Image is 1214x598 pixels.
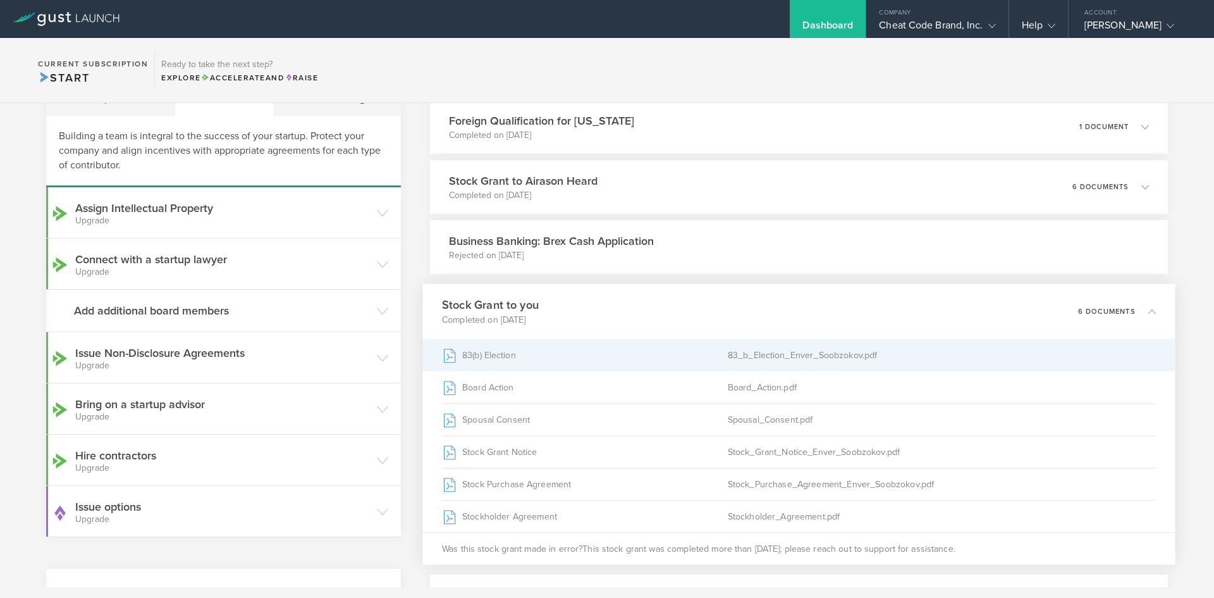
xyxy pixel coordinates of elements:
h3: Foreign Qualification for [US_STATE] [449,113,634,129]
span: Raise [285,73,318,82]
small: Upgrade [75,464,371,473]
h3: Ready to take the next step? [161,60,318,69]
small: Upgrade [75,268,371,277]
div: [PERSON_NAME] [1084,19,1192,38]
p: Rejected on [DATE] [449,249,654,262]
div: Was this stock grant made in error? [422,532,1175,564]
p: Completed on [DATE] [449,189,598,202]
span: and [201,73,285,82]
div: 83(b) Election [442,339,728,371]
div: 83_b_Election_Enver_Soobzokov.pdf [727,339,1156,371]
h3: Issue Non-Disclosure Agreements [75,345,371,370]
h2: Current Subscription [38,60,148,68]
p: 1 document [1079,123,1129,130]
div: Board_Action.pdf [727,371,1156,403]
div: Dashboard [802,19,853,38]
div: Spousal_Consent.pdf [727,404,1156,435]
div: Building a team is integral to the success of your startup. Protect your company and align incent... [46,116,401,187]
p: Completed on [DATE] [442,313,539,326]
div: Stock Purchase Agreement [442,468,728,500]
div: Stockholder_Agreement.pdf [727,501,1156,532]
span: This stock grant was completed more than [DATE]; please reach out to support for assistance. [582,542,955,555]
h3: Stock Grant to Airason Heard [449,173,598,189]
div: Explore [161,72,318,84]
div: Board Action [442,371,728,403]
div: Ready to take the next step?ExploreAccelerateandRaise [154,51,324,90]
small: Upgrade [75,216,371,225]
h3: Hire contractors [75,447,371,473]
div: Stockholder Agreement [442,501,728,532]
span: Start [38,71,89,85]
div: Stock Grant Notice [442,436,728,468]
div: Spousal Consent [442,404,728,435]
h3: Add additional board members [74,302,371,319]
span: Accelerate [201,73,266,82]
div: Cheat Code Brand, Inc. [879,19,995,38]
h3: Issue options [75,499,371,524]
div: Stock_Grant_Notice_Enver_Soobzokov.pdf [727,436,1156,468]
small: Upgrade [75,515,371,524]
p: 6 documents [1078,308,1136,315]
iframe: Chat Widget [1151,537,1214,598]
h3: Business Banking: Brex Cash Application [449,233,654,249]
p: 6 documents [1072,184,1129,190]
h3: Assign Intellectual Property [75,200,371,225]
h3: Connect with a startup lawyer [75,251,371,277]
h3: Bring on a startup advisor [75,396,371,421]
p: Completed on [DATE] [449,129,634,142]
small: Upgrade [75,361,371,370]
small: Upgrade [75,413,371,421]
h3: Stock Grant to you [442,297,539,314]
div: Help [1022,19,1055,38]
div: Stock_Purchase_Agreement_Enver_Soobzokov.pdf [727,468,1156,500]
